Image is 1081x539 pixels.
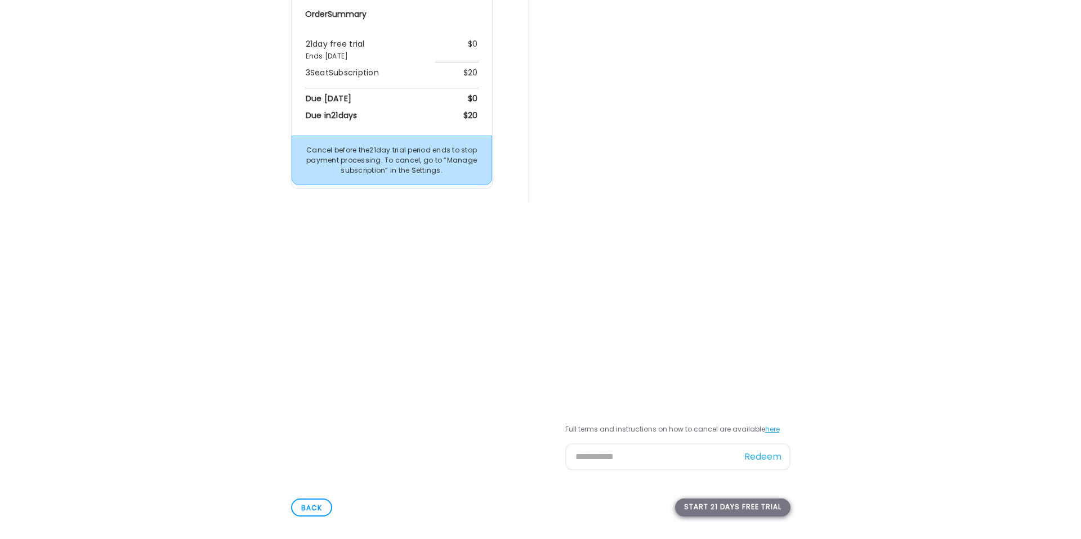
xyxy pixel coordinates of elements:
div: Start 21 days free trial [675,498,790,516]
span: $20 [463,67,478,78]
p: Full terms and instructions on how to cancel are available [565,424,790,434]
td: $0 [435,34,479,62]
span: 21 [331,110,338,121]
div: Back [291,498,332,516]
h3: Summary [305,8,479,20]
span: $0 [468,93,478,104]
b: Due [DATE] [306,93,352,104]
span: Order [305,8,328,20]
b: Due in days [306,110,358,121]
span: 3 [306,67,310,78]
span: Ends [DATE] [306,51,349,61]
div: Redeem [744,450,781,464]
div: Cancel before the day trial period ends to stop payment processing. To cancel, go to “Manage subs... [292,136,492,185]
td: day free trial [305,34,435,62]
span: 21 [306,38,313,50]
span: $20 [463,110,478,121]
a: here [765,424,780,434]
span: 21 [369,145,376,155]
td: Seat Subscription [305,62,435,88]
